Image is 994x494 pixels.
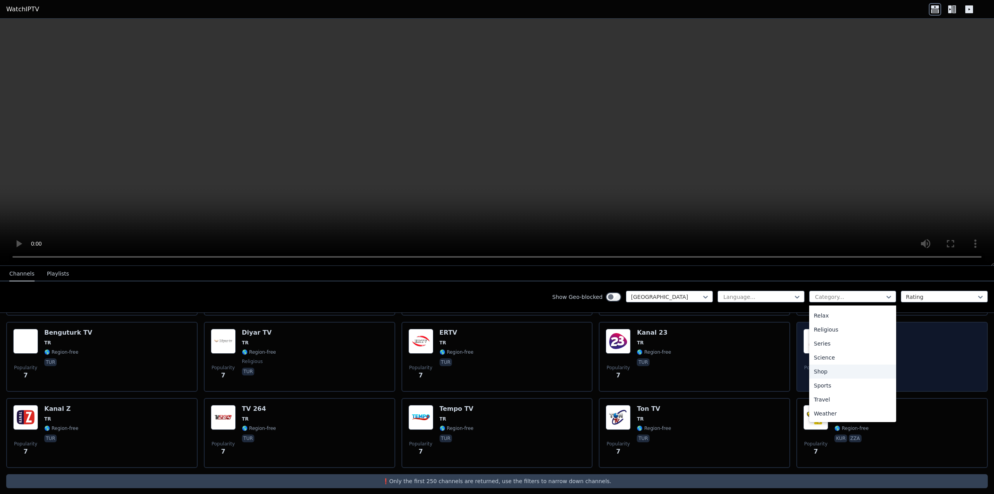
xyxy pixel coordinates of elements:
p: tur [637,435,649,442]
p: tur [44,435,57,442]
span: Popularity [212,365,235,371]
img: Benguturk TV [13,329,38,354]
div: Relax [809,309,896,323]
h6: Diyar TV [242,329,276,337]
h6: Kanal 23 [637,329,671,337]
span: religious [242,358,263,365]
span: TR [440,416,446,422]
p: kur [834,435,847,442]
img: TV 264 [211,405,236,430]
h6: Benguturk TV [44,329,92,337]
img: Zarok TV [803,405,828,430]
span: Popularity [409,365,433,371]
div: Series [809,337,896,351]
span: Popularity [606,365,630,371]
p: ❗️Only the first 250 channels are returned, use the filters to narrow down channels. [9,477,985,485]
div: Weather [809,407,896,421]
span: TR [637,340,643,346]
span: 🌎 Region-free [44,349,78,355]
button: Playlists [47,267,69,281]
span: TR [44,340,51,346]
a: WatchIPTV [6,5,39,14]
span: Popularity [804,441,827,447]
span: Popularity [606,441,630,447]
img: Tempo TV [408,405,433,430]
h6: Tempo TV [440,405,474,413]
span: 7 [419,447,423,456]
p: tur [440,435,452,442]
span: Popularity [14,365,37,371]
span: 7 [221,371,225,380]
div: Religious [809,323,896,337]
div: Sports [809,379,896,393]
span: TR [440,340,446,346]
h6: Ton TV [637,405,671,413]
span: Popularity [212,441,235,447]
span: 7 [616,447,620,456]
span: Popularity [409,441,433,447]
img: Kanal Z [13,405,38,430]
p: tur [637,358,649,366]
span: 🌎 Region-free [637,425,671,431]
img: Kanal 23 [606,329,631,354]
h6: TV 264 [242,405,276,413]
p: tur [242,368,254,375]
span: 🌎 Region-free [440,349,474,355]
span: 7 [221,447,225,456]
span: 7 [23,447,28,456]
span: 🌎 Region-free [637,349,671,355]
p: tur [440,358,452,366]
span: 🌎 Region-free [242,349,276,355]
span: Popularity [14,441,37,447]
span: 🌎 Region-free [834,425,869,431]
div: Science [809,351,896,365]
h6: Kanal Z [44,405,78,413]
img: Kanal 32 [803,329,828,354]
span: 7 [616,371,620,380]
span: TR [242,340,248,346]
img: Diyar TV [211,329,236,354]
span: 7 [419,371,423,380]
span: 🌎 Region-free [44,425,78,431]
p: tur [242,435,254,442]
span: TR [44,416,51,422]
img: ERTV [408,329,433,354]
div: Shop [809,365,896,379]
h6: ERTV [440,329,474,337]
button: Channels [9,267,35,281]
span: 🌎 Region-free [242,425,276,431]
span: 7 [814,447,818,456]
p: tur [44,358,57,366]
div: Travel [809,393,896,407]
span: TR [242,416,248,422]
span: Popularity [804,365,827,371]
label: Show Geo-blocked [552,293,603,301]
span: TR [637,416,643,422]
span: 7 [23,371,28,380]
img: Ton TV [606,405,631,430]
p: zza [849,435,862,442]
span: 🌎 Region-free [440,425,474,431]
